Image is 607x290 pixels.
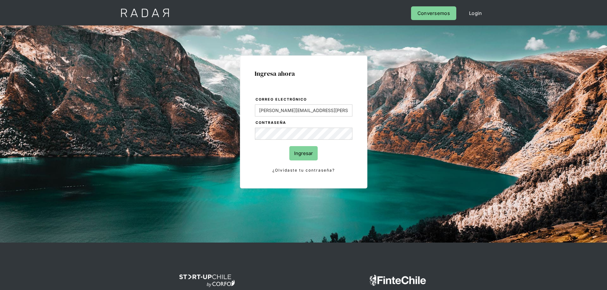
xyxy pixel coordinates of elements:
form: Login Form [255,96,353,174]
input: Ingresar [289,146,318,160]
a: Login [463,6,488,20]
a: ¿Olvidaste tu contraseña? [255,167,352,174]
label: Correo electrónico [256,96,352,103]
input: bruce@wayne.com [255,104,352,117]
h1: Ingresa ahora [255,70,353,77]
label: Contraseña [256,120,352,126]
a: Conversemos [411,6,456,20]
